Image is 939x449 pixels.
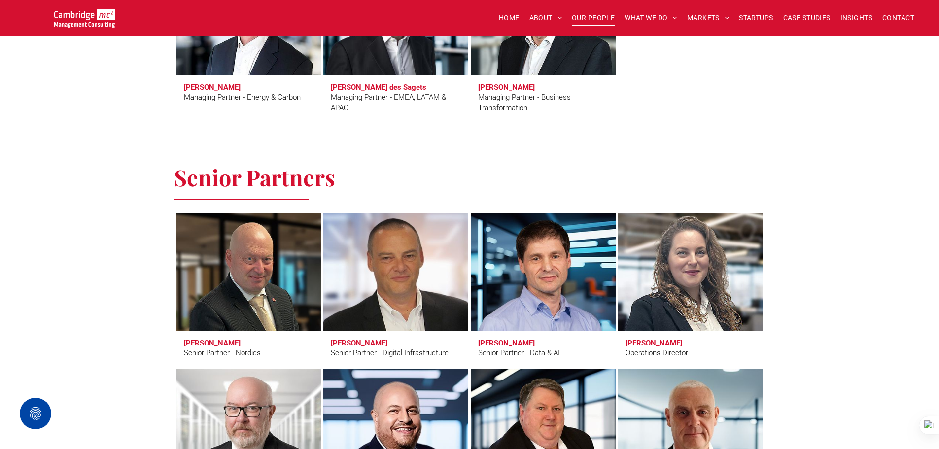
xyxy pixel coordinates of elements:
[471,213,616,331] a: Simon Brueckheimer | Senior Partner - Data & AI
[174,162,335,192] span: Senior Partners
[319,209,472,335] a: Digital Infrastructure | Andy Bax | Cambridge Management Consulting
[478,92,608,114] div: Managing Partner - Business Transformation
[524,10,567,26] a: ABOUT
[184,347,261,359] div: Senior Partner - Nordics
[331,347,449,359] div: Senior Partner - Digital Infrastructure
[734,10,778,26] a: STARTUPS
[567,10,620,26] a: OUR PEOPLE
[184,92,301,103] div: Managing Partner - Energy & Carbon
[478,347,560,359] div: Senior Partner - Data & AI
[331,92,461,114] div: Managing Partner - EMEA, LATAM & APAC
[478,83,535,92] h3: [PERSON_NAME]
[184,83,241,92] h3: [PERSON_NAME]
[494,10,524,26] a: HOME
[331,83,426,92] h3: [PERSON_NAME] des Sagets
[877,10,919,26] a: CONTACT
[176,213,321,331] a: Erling Aronsveen | Senior Partner - Nordics | Cambridge Management Consulting
[626,347,688,359] div: Operations Director
[778,10,835,26] a: CASE STUDIES
[835,10,877,26] a: INSIGHTS
[626,339,682,347] h3: [PERSON_NAME]
[478,339,535,347] h3: [PERSON_NAME]
[184,339,241,347] h3: [PERSON_NAME]
[54,9,115,28] img: Go to Homepage
[682,10,734,26] a: MARKETS
[54,10,115,21] a: Your Business Transformed | Cambridge Management Consulting
[331,339,387,347] h3: [PERSON_NAME]
[618,213,763,331] a: Serena Catapano | Operations Director | Cambridge Management Consulting
[620,10,682,26] a: WHAT WE DO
